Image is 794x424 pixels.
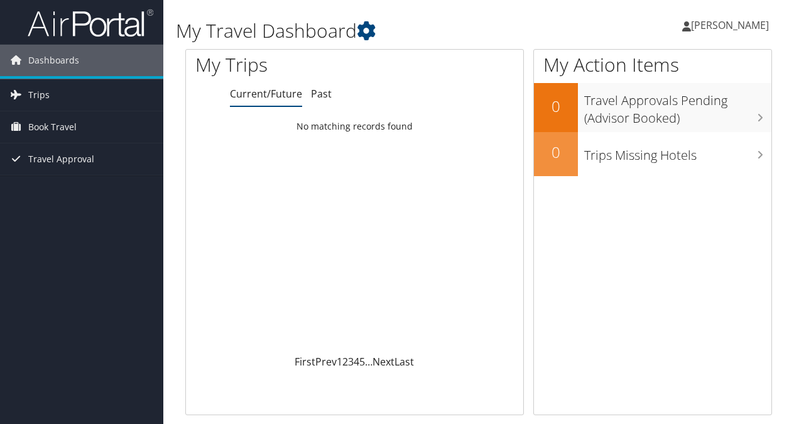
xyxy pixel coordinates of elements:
a: 2 [342,355,348,369]
h2: 0 [534,96,578,117]
a: 4 [354,355,359,369]
a: Current/Future [230,87,302,101]
a: [PERSON_NAME] [682,6,781,44]
td: No matching records found [186,115,523,138]
span: [PERSON_NAME] [691,18,769,32]
a: Next [373,355,394,369]
a: 3 [348,355,354,369]
h3: Travel Approvals Pending (Advisor Booked) [584,86,771,127]
a: Past [311,87,332,101]
h3: Trips Missing Hotels [584,140,771,164]
h1: My Travel Dashboard [176,18,580,44]
a: 0Travel Approvals Pending (Advisor Booked) [534,83,771,131]
img: airportal-logo.png [28,8,153,38]
a: Prev [315,355,337,369]
h2: 0 [534,142,578,163]
h1: My Trips [195,52,373,78]
a: 5 [359,355,365,369]
a: 1 [337,355,342,369]
a: First [295,355,315,369]
a: 0Trips Missing Hotels [534,132,771,176]
span: Book Travel [28,111,77,143]
span: Trips [28,79,50,111]
span: Dashboards [28,45,79,76]
a: Last [394,355,414,369]
h1: My Action Items [534,52,771,78]
span: Travel Approval [28,143,94,175]
span: … [365,355,373,369]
